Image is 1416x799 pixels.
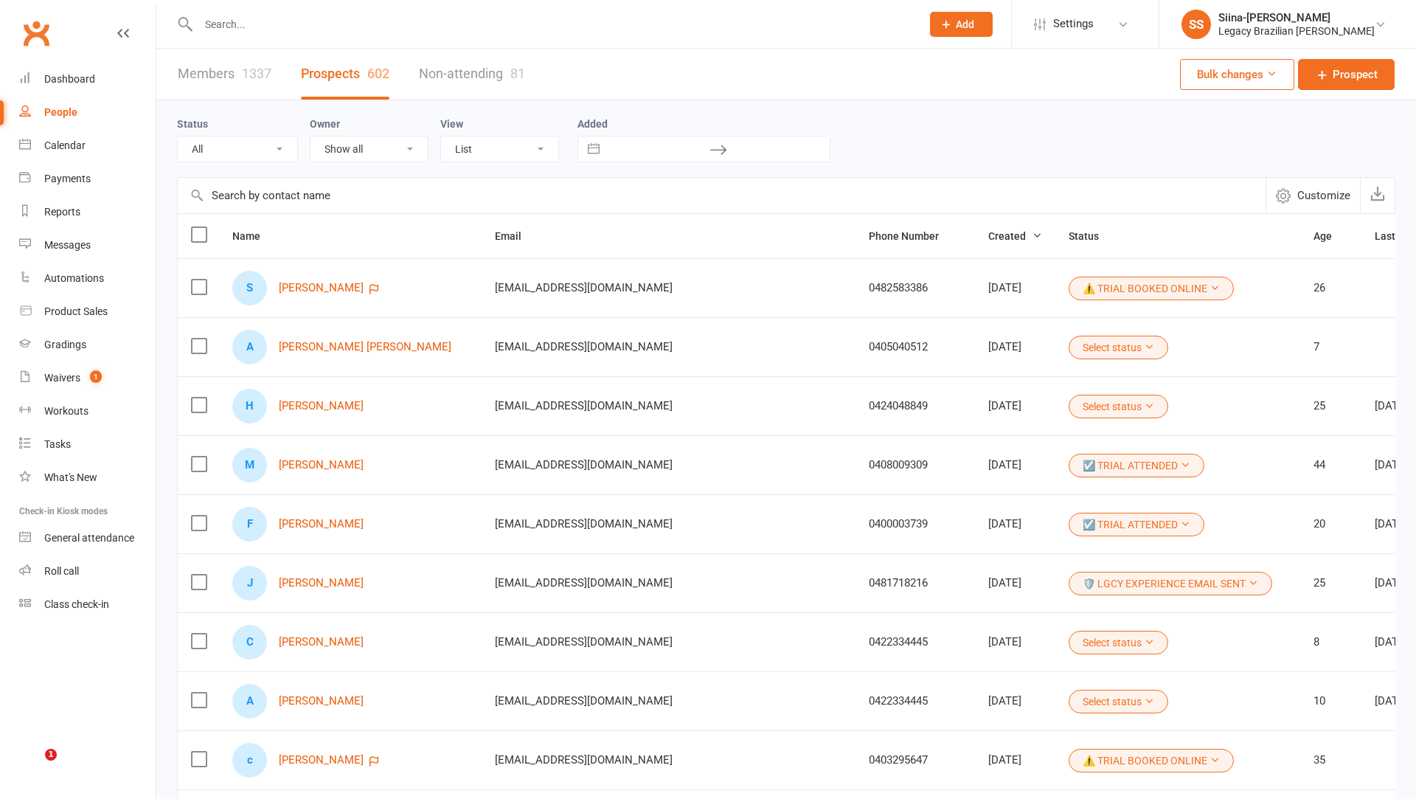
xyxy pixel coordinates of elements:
[19,428,156,461] a: Tasks
[279,341,451,353] a: [PERSON_NAME] [PERSON_NAME]
[869,282,962,294] div: 0482583386
[1313,695,1348,708] div: 10
[869,518,962,530] div: 0400003739
[19,229,156,262] a: Messages
[44,598,109,610] div: Class check-in
[1313,636,1348,648] div: 8
[44,139,86,151] div: Calendar
[869,577,962,589] div: 0481718216
[1181,10,1211,39] div: SS
[44,305,108,317] div: Product Sales
[19,328,156,362] a: Gradings
[178,178,1266,213] input: Search by contact name
[367,66,389,81] div: 602
[44,239,91,251] div: Messages
[495,227,538,245] button: Email
[495,687,673,715] span: [EMAIL_ADDRESS][DOMAIN_NAME]
[19,461,156,494] a: What's New
[19,162,156,196] a: Payments
[19,196,156,229] a: Reports
[869,636,962,648] div: 0422334445
[310,118,340,130] label: Owner
[1069,395,1168,418] button: Select status
[44,565,79,577] div: Roll call
[19,129,156,162] a: Calendar
[495,274,673,302] span: [EMAIL_ADDRESS][DOMAIN_NAME]
[19,96,156,129] a: People
[177,118,208,130] label: Status
[1218,24,1375,38] div: Legacy Brazilian [PERSON_NAME]
[1069,513,1204,536] button: ☑️ TRIAL ATTENDED
[869,400,962,412] div: 0424048849
[495,510,673,538] span: [EMAIL_ADDRESS][DOMAIN_NAME]
[495,451,673,479] span: [EMAIL_ADDRESS][DOMAIN_NAME]
[988,695,1042,708] div: [DATE]
[930,12,993,37] button: Add
[988,577,1042,589] div: [DATE]
[44,339,86,350] div: Gradings
[1069,690,1168,713] button: Select status
[232,389,267,423] div: Hayden
[988,754,1042,767] div: [DATE]
[1266,178,1360,213] button: Customize
[279,282,364,294] a: [PERSON_NAME]
[194,14,911,35] input: Search...
[1313,577,1348,589] div: 25
[495,569,673,597] span: [EMAIL_ADDRESS][DOMAIN_NAME]
[495,628,673,656] span: [EMAIL_ADDRESS][DOMAIN_NAME]
[1313,459,1348,471] div: 44
[232,625,267,660] div: Caleb
[45,749,57,761] span: 1
[1313,230,1348,242] span: Age
[1313,518,1348,530] div: 20
[1313,754,1348,767] div: 35
[279,577,364,589] a: [PERSON_NAME]
[18,15,55,52] a: Clubworx
[178,49,271,100] a: Members1337
[44,272,104,284] div: Automations
[1069,572,1272,595] button: 🛡️ LGCY EXPERIENCE EMAIL SENT
[1313,227,1348,245] button: Age
[1069,230,1115,242] span: Status
[15,749,50,784] iframe: Intercom live chat
[869,754,962,767] div: 0403295647
[988,518,1042,530] div: [DATE]
[279,695,364,708] a: [PERSON_NAME]
[419,49,525,100] a: Non-attending81
[44,372,80,384] div: Waivers
[1069,631,1168,654] button: Select status
[988,227,1042,245] button: Created
[232,230,277,242] span: Name
[1313,341,1348,353] div: 7
[232,271,267,305] div: Sian
[1313,282,1348,294] div: 26
[44,438,71,450] div: Tasks
[869,341,962,353] div: 0405040512
[580,136,607,162] button: Interact with the calendar and add the check-in date for your trip.
[19,63,156,96] a: Dashboard
[232,743,267,778] div: cassandra
[232,684,267,719] div: Aiden
[988,341,1042,353] div: [DATE]
[242,66,271,81] div: 1337
[988,230,1042,242] span: Created
[44,206,80,218] div: Reports
[232,227,277,245] button: Name
[1218,11,1375,24] div: Siina-[PERSON_NAME]
[1069,336,1168,359] button: Select status
[1180,59,1294,90] button: Bulk changes
[577,118,830,130] label: Added
[869,459,962,471] div: 0408009309
[988,282,1042,294] div: [DATE]
[44,532,134,544] div: General attendance
[1297,187,1350,204] span: Customize
[495,746,673,774] span: [EMAIL_ADDRESS][DOMAIN_NAME]
[44,471,97,483] div: What's New
[44,73,95,85] div: Dashboard
[232,448,267,482] div: MARCUS
[495,392,673,420] span: [EMAIL_ADDRESS][DOMAIN_NAME]
[1069,227,1115,245] button: Status
[495,230,538,242] span: Email
[19,555,156,588] a: Roll call
[279,754,364,767] a: [PERSON_NAME]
